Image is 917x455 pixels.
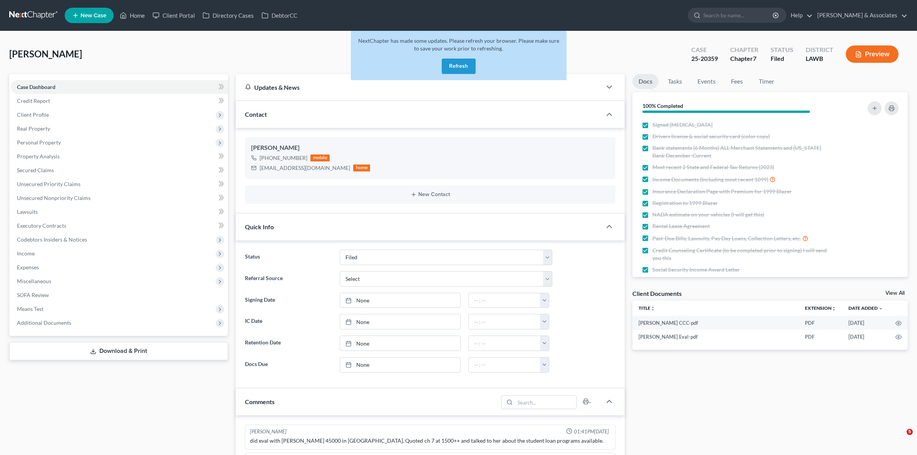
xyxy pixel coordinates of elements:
[753,74,780,89] a: Timer
[353,165,370,171] div: home
[340,293,460,308] a: None
[17,264,39,270] span: Expenses
[632,289,682,297] div: Client Documents
[17,278,51,284] span: Miscellaneous
[17,97,50,104] span: Credit Report
[848,305,883,311] a: Date Added expand_more
[340,358,460,372] a: None
[245,398,275,405] span: Comments
[730,45,758,54] div: Chapter
[652,211,764,218] span: NADA estimate on your vehicles (I will get this)
[245,111,267,118] span: Contact
[11,177,228,191] a: Unsecured Priority Claims
[17,181,80,187] span: Unsecured Priority Claims
[730,54,758,63] div: Chapter
[632,330,799,344] td: [PERSON_NAME] Eval-pdf
[832,306,836,311] i: unfold_more
[652,199,718,207] span: Registration to 1999 Blazer
[885,290,905,296] a: View All
[258,8,301,22] a: DebtorCC
[806,45,833,54] div: District
[17,319,71,326] span: Additional Documents
[652,235,801,242] span: Past-Due Bills, Lawsuits, Pay Day Loans, Collection Letters, etc.
[515,396,576,409] input: Search...
[11,288,228,302] a: SOFA Review
[691,45,718,54] div: Case
[310,154,330,161] div: mobile
[469,358,540,372] input: -- : --
[442,59,476,74] button: Refresh
[878,306,883,311] i: expand_more
[17,292,49,298] span: SOFA Review
[771,54,793,63] div: Filed
[241,357,335,373] label: Docs Due
[260,164,350,172] div: [EMAIL_ADDRESS][DOMAIN_NAME]
[652,121,712,129] span: Signed [MEDICAL_DATA]
[17,236,87,243] span: Codebtors Insiders & Notices
[469,293,540,308] input: -- : --
[245,223,274,230] span: Quick Info
[805,305,836,311] a: Extensionunfold_more
[358,37,559,52] span: NextChapter has made some updates. Please refresh your browser. Please make sure to save your wor...
[241,250,335,265] label: Status
[11,94,228,108] a: Credit Report
[245,83,592,91] div: Updates & News
[652,247,832,262] span: Credit Counseling Certificate (to be completed prior to signing) I will send you this
[251,143,609,153] div: [PERSON_NAME]
[17,153,60,160] span: Property Analysis
[241,336,335,351] label: Retention Date
[639,305,655,311] a: Titleunfold_more
[11,149,228,163] a: Property Analysis
[846,45,899,63] button: Preview
[17,167,54,173] span: Secured Claims
[17,125,50,132] span: Real Property
[652,176,768,183] span: Income Documents (Including most recent 1099)
[9,48,82,59] span: [PERSON_NAME]
[17,195,91,201] span: Unsecured Nonpriority Claims
[11,163,228,177] a: Secured Claims
[642,102,683,109] strong: 100% Completed
[650,306,655,311] i: unfold_more
[652,133,770,140] span: Drivers license & social security card (color copy)
[9,342,228,360] a: Download & Print
[691,74,722,89] a: Events
[652,144,832,160] span: Bank statements (6 Months) ALL Merchant Statements and [US_STATE] Bank December-Current
[11,205,228,219] a: Lawsuits
[260,154,307,162] div: [PHONE_NUMBER]
[703,8,774,22] input: Search by name...
[250,428,287,435] div: [PERSON_NAME]
[806,54,833,63] div: LAWB
[799,330,842,344] td: PDF
[199,8,258,22] a: Directory Cases
[652,188,792,195] span: Insurance Declaration Page with Premium for 1999 Blazer
[11,191,228,205] a: Unsecured Nonpriority Claims
[17,306,44,312] span: Means Test
[787,8,813,22] a: Help
[725,74,749,89] a: Fees
[907,429,913,435] span: 5
[340,314,460,329] a: None
[632,316,799,330] td: [PERSON_NAME] CCC-pdf
[771,45,793,54] div: Status
[17,208,38,215] span: Lawsuits
[17,111,49,118] span: Client Profile
[17,250,35,257] span: Income
[652,266,740,274] span: Social Security Income Award Letter
[469,336,540,351] input: -- : --
[11,80,228,94] a: Case Dashboard
[799,316,842,330] td: PDF
[17,222,66,229] span: Executory Contracts
[340,336,460,351] a: None
[251,191,609,198] button: New Contact
[652,163,774,171] span: Most recent 2 State and Federal Tax Returns (2023)
[842,316,889,330] td: [DATE]
[241,293,335,308] label: Signing Date
[753,55,756,62] span: 7
[17,84,55,90] span: Case Dashboard
[149,8,199,22] a: Client Portal
[662,74,688,89] a: Tasks
[250,437,610,445] div: did eval with [PERSON_NAME] 45000 in [GEOGRAPHIC_DATA], Quoted ch 7 at 1500++ and talked to her a...
[17,139,61,146] span: Personal Property
[652,222,710,230] span: Rental Lease Agreement
[116,8,149,22] a: Home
